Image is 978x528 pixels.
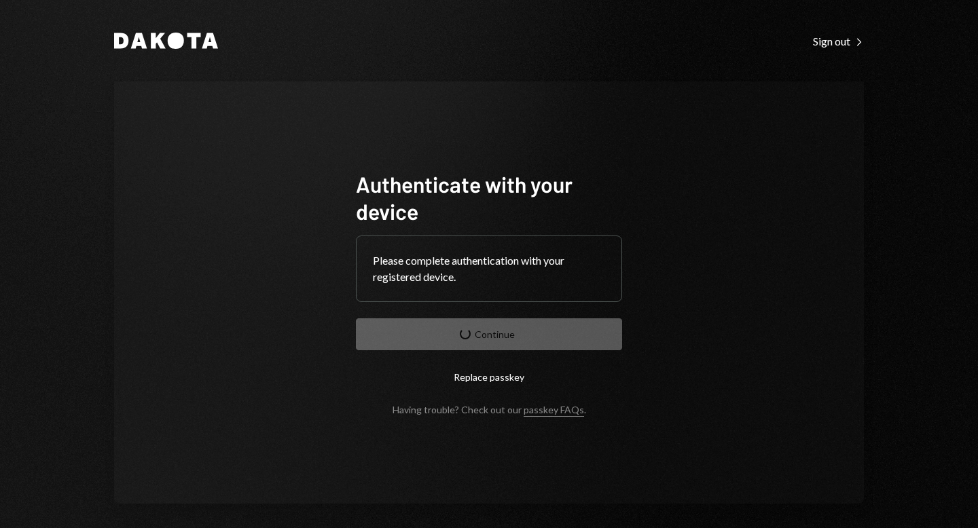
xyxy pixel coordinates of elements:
[356,361,622,393] button: Replace passkey
[373,252,605,285] div: Please complete authentication with your registered device.
[393,404,586,415] div: Having trouble? Check out our .
[813,35,864,48] div: Sign out
[524,404,584,417] a: passkey FAQs
[813,33,864,48] a: Sign out
[356,170,622,225] h1: Authenticate with your device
